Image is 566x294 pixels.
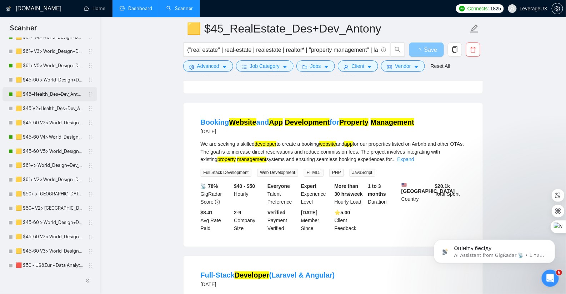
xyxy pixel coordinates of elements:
button: setting [552,3,563,14]
span: setting [189,64,194,70]
span: user [510,6,515,11]
span: edit [470,24,479,33]
a: 🟨 $45-60 V2> World_Design+Dev_Antony-Front-End_General [16,116,84,130]
span: Full Stack Development [201,169,252,177]
a: searchScanner [166,5,193,11]
b: Expert [301,184,317,189]
div: Country [400,183,434,206]
span: HTML5 [304,169,324,177]
span: 6 [556,270,562,275]
a: 🟨 $61+ V2> World_Design+Dev_Roman-UX/UI_General [16,173,84,187]
a: 🟨 $45-60 V4> World_Design+Dev_Antony-Front-End_General [16,130,84,144]
b: ⭐️ 5.00 [335,210,350,216]
b: Verified [267,210,286,216]
span: JavaScript [350,169,375,177]
button: settingAdvancedcaret-down [183,60,233,72]
span: double-left [85,277,92,284]
a: Full-StackDeveloper(Laravel & Angular) [201,271,335,279]
span: holder [88,249,94,254]
b: 📡 78% [201,184,218,189]
span: Job Category [250,62,280,70]
a: BookingWebsiteandApp DevelopmentforProperty Management [201,118,415,126]
span: Scanner [4,23,42,38]
input: Scanner name... [187,20,469,38]
span: holder [88,177,94,183]
span: holder [88,134,94,140]
mark: website [319,141,336,147]
span: holder [88,77,94,83]
span: holder [88,120,94,126]
a: 🟨 $50+ V2> [GEOGRAPHIC_DATA]+[GEOGRAPHIC_DATA]+Dev_Tony-UX/UI_General [16,201,84,216]
span: caret-down [414,64,419,70]
span: info-circle [381,48,386,52]
div: Avg Rate Paid [199,209,233,233]
div: [DATE] [201,280,335,289]
mark: management [237,157,266,163]
span: info-circle [215,200,220,205]
a: 🟨 $45-60 > World_Design+Dev_Antony-Front-End_General [16,73,84,87]
mark: developer [255,141,277,147]
mark: Development [285,118,330,126]
span: PHP [329,169,344,177]
span: holder [88,91,94,97]
span: holder [88,263,94,269]
img: upwork-logo.png [459,6,465,11]
span: folder [302,64,307,70]
span: setting [552,6,563,11]
b: $ 20.1k [435,184,450,189]
input: Search Freelance Jobs... [187,45,378,54]
b: $8.41 [201,210,213,216]
div: Member Since [300,209,333,233]
span: Vendor [395,62,411,70]
a: 🟥 $50 - US&Eur - Data Analytics - Any Biz - Any App [16,259,84,273]
button: barsJob Categorycaret-down [236,60,294,72]
div: [DATE] [201,127,415,136]
b: 1 to 3 months [368,184,386,197]
span: holder [88,191,94,197]
span: holder [88,149,94,154]
iframe: Intercom live chat [542,270,559,287]
mark: Management [371,118,414,126]
mark: Website [229,118,256,126]
b: $40 - $50 [234,184,255,189]
a: 🟨 $50+ > [GEOGRAPHIC_DATA]+[GEOGRAPHIC_DATA]+Dev_Tony-UX/UI_General [16,187,84,201]
div: Total Spent [434,183,467,206]
a: 🟨 $61+ > World_Design+Dev_Roman-UX/UI_General [16,159,84,173]
button: Save [409,43,444,57]
span: Connects: [467,5,489,13]
span: idcard [387,64,392,70]
div: GigRadar Score [199,183,233,206]
a: setting [552,6,563,11]
span: delete [466,46,480,53]
mark: app [344,141,352,147]
span: copy [448,46,462,53]
span: bars [242,64,247,70]
span: 1825 [490,5,501,13]
b: 2-9 [234,210,241,216]
mark: Property [339,118,369,126]
a: homeHome [84,5,105,11]
span: Save [424,45,437,54]
span: ... [392,157,396,163]
div: We are seeking a skilled to create a booking and for our properties listed on Airbnb and other OT... [201,140,466,164]
button: copy [448,43,462,57]
b: More than 30 hrs/week [335,184,363,197]
a: 🟨 $45-60 > World_Design+Dev_Roman-WebDesign_General [16,216,84,230]
a: 🟨 $45-60 V3> World_Design+Dev_Antony-Front-End_General [16,244,84,259]
a: 🟨 $45-60 V5> World_Design+Dev_Antony-Front-End_General [16,144,84,159]
span: loading [416,48,424,54]
mark: property [217,157,236,163]
span: Advanced [197,62,219,70]
b: [DATE] [301,210,317,216]
div: Client Feedback [333,209,367,233]
span: Web Development [257,169,298,177]
span: search [391,46,405,53]
div: Company Size [232,209,266,233]
div: Experience Level [300,183,333,206]
div: Hourly Load [333,183,367,206]
span: holder [88,163,94,169]
span: holder [88,106,94,111]
div: Hourly [232,183,266,206]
